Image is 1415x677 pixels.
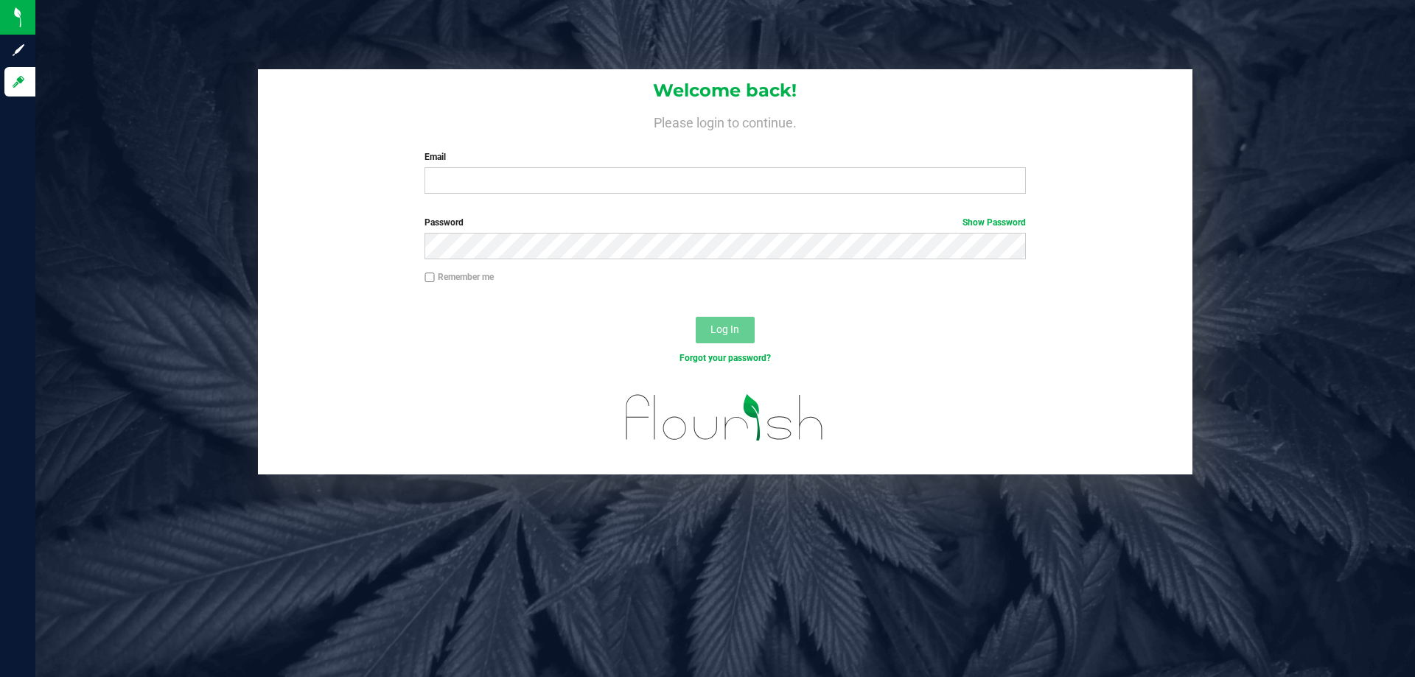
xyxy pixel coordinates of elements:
[710,323,739,335] span: Log In
[258,81,1192,100] h1: Welcome back!
[608,380,842,455] img: flourish_logo.svg
[258,112,1192,130] h4: Please login to continue.
[424,270,494,284] label: Remember me
[424,217,464,228] span: Password
[11,43,26,57] inline-svg: Sign up
[424,150,1025,164] label: Email
[962,217,1026,228] a: Show Password
[696,317,755,343] button: Log In
[679,353,771,363] a: Forgot your password?
[424,273,435,283] input: Remember me
[11,74,26,89] inline-svg: Log in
